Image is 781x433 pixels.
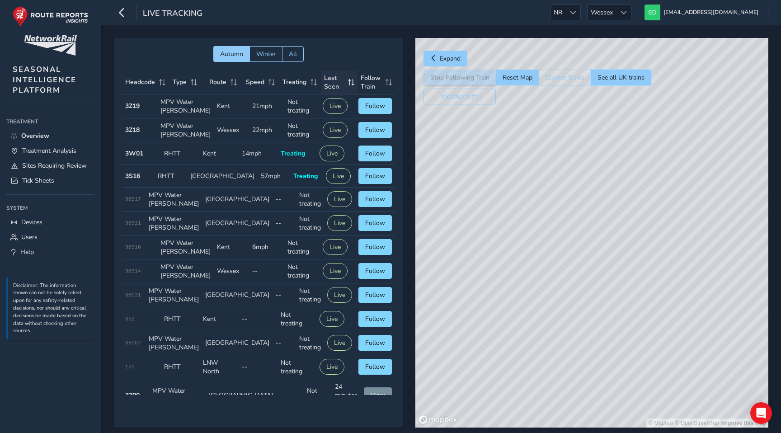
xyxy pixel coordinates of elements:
span: Follow [365,267,385,275]
span: View [371,391,385,400]
td: -- [273,331,296,355]
button: [EMAIL_ADDRESS][DOMAIN_NAME] [645,5,762,20]
span: Follow [365,219,385,227]
span: 98917 [125,196,141,202]
button: Expand [423,51,467,66]
td: -- [249,259,284,283]
button: Follow [358,146,392,161]
td: MPV Water [PERSON_NAME] [157,94,214,118]
td: [GEOGRAPHIC_DATA] [187,165,258,188]
button: Live [323,98,348,114]
td: -- [276,379,304,412]
span: Type [173,78,187,86]
td: Kent [214,94,249,118]
td: [GEOGRAPHIC_DATA] [202,283,273,307]
span: Follow [365,291,385,299]
span: Follow [365,195,385,203]
td: -- [239,307,278,331]
span: 98916 [125,244,141,250]
button: Reset Map [496,70,539,85]
td: Not treating [278,355,316,379]
button: Autumn [213,46,249,62]
button: Live [326,168,351,184]
td: 57mph [258,165,290,188]
button: Live [327,335,352,351]
td: 22mph [249,118,284,142]
td: -- [239,355,278,379]
td: Not treating [296,283,324,307]
td: 24 minutes ago [332,379,361,412]
button: Follow [358,335,392,351]
button: View [364,387,392,403]
button: Live [323,239,348,255]
p: Disclaimer: The information shown can not be solely relied upon for any safety-related decisions,... [13,282,90,335]
button: Follow [358,287,392,303]
span: Route [209,78,226,86]
span: Follow [365,172,385,180]
span: Follow [365,243,385,251]
td: MPV Water [PERSON_NAME] [146,331,202,355]
td: 14mph [239,142,278,165]
span: [EMAIL_ADDRESS][DOMAIN_NAME] [663,5,758,20]
span: Sites Requiring Review [22,161,87,170]
td: Kent [200,142,239,165]
td: 21mph [249,94,284,118]
span: Winter [256,50,276,58]
span: 06031 [125,292,141,298]
strong: 3W01 [125,149,143,158]
td: Not treating [296,212,324,235]
td: -- [273,188,296,212]
td: Not treating [284,235,320,259]
button: Winter [249,46,282,62]
td: RHTT [161,142,200,165]
button: Live [320,311,344,327]
a: Treatment Analysis [6,143,94,158]
td: [GEOGRAPHIC_DATA] [206,379,276,412]
td: RHTT [161,355,200,379]
strong: 3S16 [125,172,140,180]
span: Follow [365,126,385,134]
a: Devices [6,215,94,230]
span: Follow [365,149,385,158]
span: Headcode [125,78,155,86]
td: RHTT [161,307,200,331]
span: 170 [125,363,135,370]
img: rr logo [13,6,88,27]
td: Not treating [284,94,320,118]
a: Tick Sheets [6,173,94,188]
span: Devices [21,218,42,226]
td: Kent [214,235,249,259]
a: Overview [6,128,94,143]
span: Last Seen [324,74,345,91]
span: Speed [246,78,264,86]
td: Not treating [304,379,332,412]
a: Sites Requiring Review [6,158,94,173]
td: 6mph [249,235,284,259]
span: Follow [365,315,385,323]
button: Follow [358,359,392,375]
button: Cluster Trains [539,70,591,85]
td: Not treating [284,259,320,283]
td: LNW North [200,355,239,379]
span: 06007 [125,339,141,346]
a: Help [6,245,94,259]
span: Follow [365,362,385,371]
img: diamond-layout [645,5,660,20]
span: Follow Train [361,74,382,91]
button: All [282,46,304,62]
span: SEASONAL INTELLIGENCE PLATFORM [13,64,76,95]
strong: 3Z18 [125,126,140,134]
td: MPV Water [PERSON_NAME] [149,379,206,412]
button: Follow [358,122,392,138]
span: Autumn [220,50,243,58]
td: -- [273,212,296,235]
span: Expand [440,54,461,63]
td: MPV Water [PERSON_NAME] [157,235,214,259]
button: Live [323,122,348,138]
span: NR [550,5,565,20]
button: Follow [358,168,392,184]
a: Users [6,230,94,245]
strong: 3Z00 [125,391,140,400]
td: [GEOGRAPHIC_DATA] [202,331,273,355]
span: 98914 [125,268,141,274]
